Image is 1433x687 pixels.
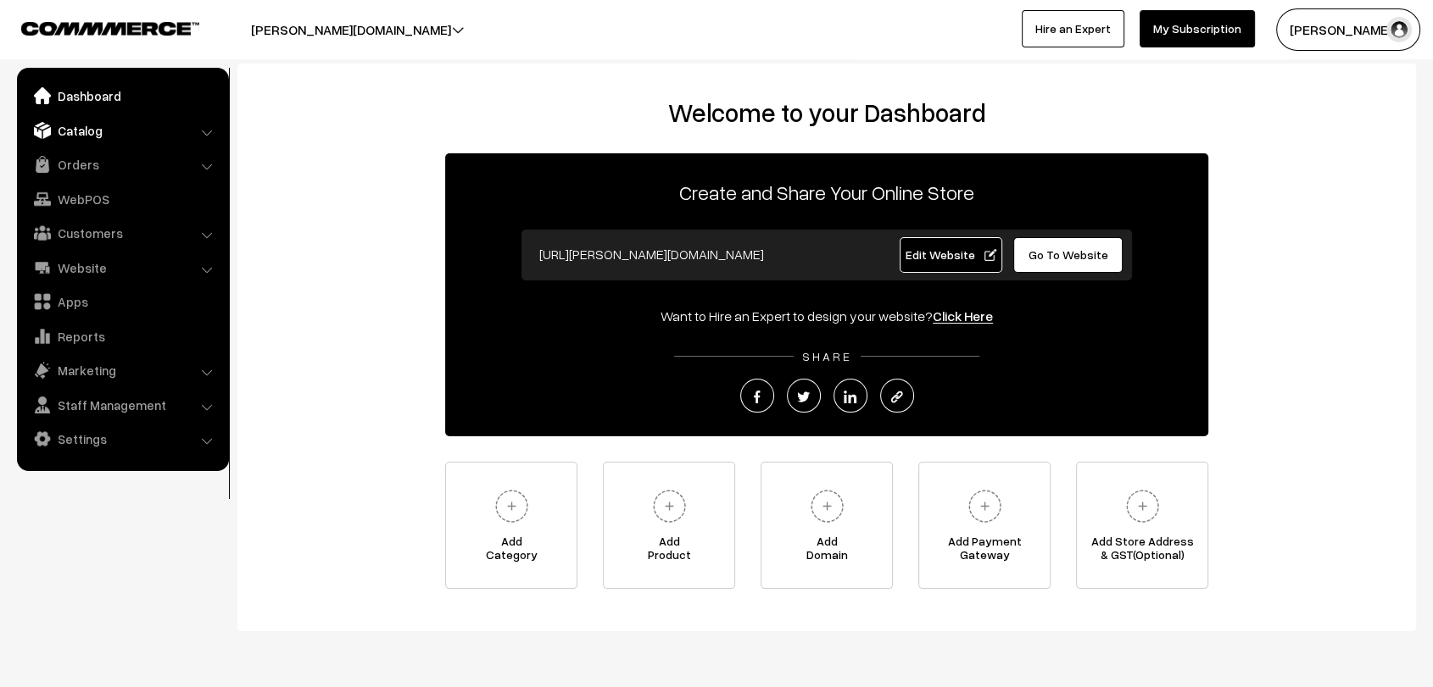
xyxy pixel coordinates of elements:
[21,22,199,35] img: COMMMERCE
[933,307,993,324] a: Click Here
[446,535,577,568] span: Add Category
[21,286,223,317] a: Apps
[1119,483,1166,529] img: plus.svg
[603,462,735,589] a: AddProduct
[21,321,223,352] a: Reports
[254,97,1399,128] h2: Welcome to your Dashboard
[900,237,1003,273] a: Edit Website
[918,462,1051,589] a: Add PaymentGateway
[962,483,1008,529] img: plus.svg
[21,390,223,420] a: Staff Management
[804,483,850,529] img: plus.svg
[919,535,1050,568] span: Add Payment Gateway
[192,8,510,51] button: [PERSON_NAME][DOMAIN_NAME]
[646,483,693,529] img: plus.svg
[1140,10,1255,47] a: My Subscription
[21,115,223,146] a: Catalog
[21,218,223,248] a: Customers
[1386,17,1412,42] img: user
[21,149,223,180] a: Orders
[1013,237,1123,273] a: Go To Website
[445,306,1208,326] div: Want to Hire an Expert to design your website?
[21,17,170,37] a: COMMMERCE
[21,184,223,214] a: WebPOS
[794,349,861,363] span: SHARE
[1077,535,1207,568] span: Add Store Address & GST(Optional)
[761,535,892,568] span: Add Domain
[1022,10,1124,47] a: Hire an Expert
[21,424,223,454] a: Settings
[1029,247,1108,262] span: Go To Website
[21,80,223,111] a: Dashboard
[1276,8,1420,51] button: [PERSON_NAME]
[761,462,893,589] a: AddDomain
[21,252,223,283] a: Website
[445,462,577,589] a: AddCategory
[488,483,535,529] img: plus.svg
[604,535,734,568] span: Add Product
[1076,462,1208,589] a: Add Store Address& GST(Optional)
[445,177,1208,208] p: Create and Share Your Online Store
[21,355,223,385] a: Marketing
[906,247,996,262] span: Edit Website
